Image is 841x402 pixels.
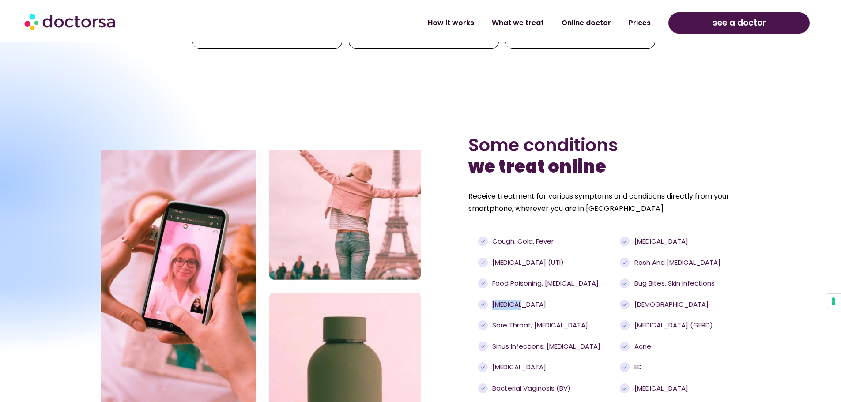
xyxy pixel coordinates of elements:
[490,342,600,352] span: Sinus infections, [MEDICAL_DATA]
[478,258,615,268] a: [MEDICAL_DATA] (UTI)
[632,320,713,331] span: [MEDICAL_DATA] (GERD)
[490,362,546,372] span: [MEDICAL_DATA]
[490,278,599,289] span: Food poisoning, [MEDICAL_DATA]
[490,237,554,247] span: Cough, cold, fever
[478,342,615,352] a: Sinus infections, [MEDICAL_DATA]
[217,13,660,33] nav: Menu
[468,135,740,177] h2: Some conditions
[668,12,810,34] a: see a doctor
[490,320,588,331] span: Sore throat, [MEDICAL_DATA]
[468,154,606,179] b: we treat online
[490,300,546,310] span: [MEDICAL_DATA]
[826,294,841,309] button: Your consent preferences for tracking technologies
[632,258,720,268] span: Rash and [MEDICAL_DATA]
[483,13,553,33] a: What we treat
[490,258,564,268] span: [MEDICAL_DATA] (UTI)
[632,237,688,247] span: [MEDICAL_DATA]
[632,383,688,394] span: [MEDICAL_DATA]
[713,16,766,30] span: see a doctor
[553,13,620,33] a: Online doctor
[632,342,651,352] span: Acne
[490,383,571,394] span: Bacterial Vaginosis (BV)
[632,300,709,310] span: [DEMOGRAPHIC_DATA]
[632,362,642,372] span: ED
[419,13,483,33] a: How it works
[632,278,715,289] span: Bug bites, skin infections
[620,13,660,33] a: Prices
[468,190,740,215] p: Receive treatment for various symptoms and conditions directly from your smartphone, wherever you...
